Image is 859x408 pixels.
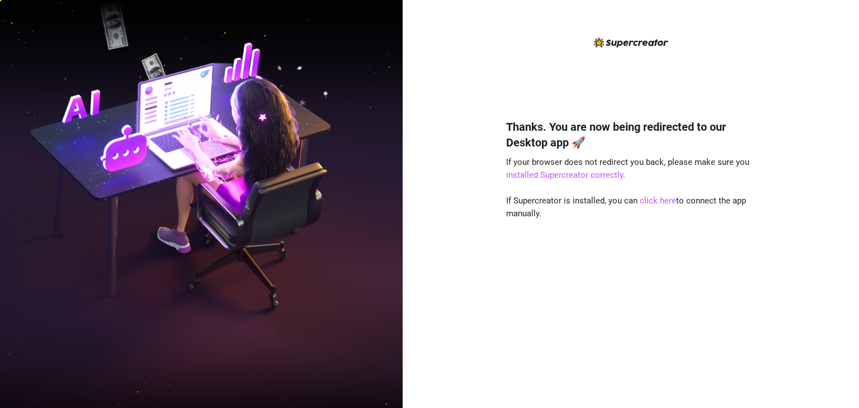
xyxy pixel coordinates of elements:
[594,37,668,48] img: logo-BBDzfeDw.svg
[640,196,676,206] a: click here
[506,157,749,181] span: If your browser does not redirect you back, please make sure you .
[506,196,746,219] span: If Supercreator is installed, you can to connect the app manually.
[506,119,756,150] h4: Thanks. You are now being redirected to our Desktop app 🚀
[506,170,623,180] a: installed Supercreator correctly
